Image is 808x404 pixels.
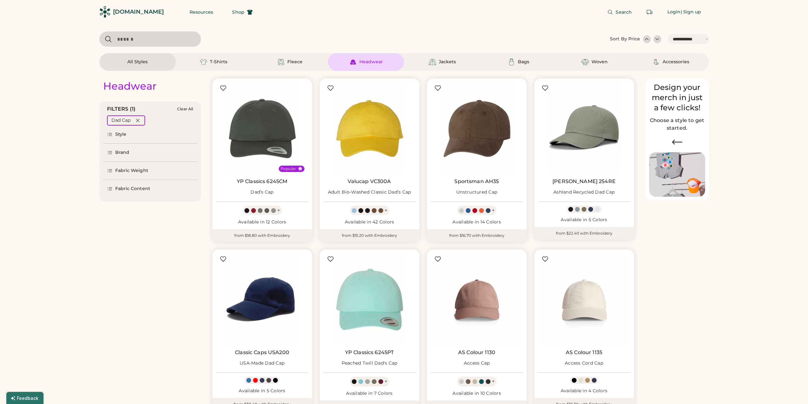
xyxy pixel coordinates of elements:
[439,59,456,65] div: Jackets
[667,9,681,15] div: Login
[115,131,127,138] div: Style
[553,189,615,195] div: Ashland Recycled Dad Cap
[492,207,495,214] div: +
[591,59,608,65] div: Woven
[113,8,164,16] div: [DOMAIN_NAME]
[610,36,640,42] div: Sort By Price
[115,149,130,156] div: Brand
[115,186,150,192] div: Fabric Content
[566,349,602,356] a: AS Colour 1135
[216,388,308,394] div: Available in 5 Colors
[384,378,387,385] div: +
[652,58,660,66] img: Accessories Icon
[538,253,630,346] img: AS Colour 1135 Access Cord Cap
[427,229,527,242] div: from $16.70 with Embroidery
[342,360,397,366] div: Peached Twill Dad's Cap
[431,82,523,175] img: Sportsman AH35 Unstructured Cap
[287,59,303,65] div: Fleece
[508,58,515,66] img: Bags Icon
[681,9,701,15] div: | Sign up
[458,349,495,356] a: AS Colour 1130
[431,253,523,346] img: AS Colour 1130 Access Cap
[277,58,285,66] img: Fleece Icon
[200,58,207,66] img: T-Shirts Icon
[464,360,490,366] div: Access Cap
[431,219,523,225] div: Available in 14 Colors
[235,349,289,356] a: Classic Caps USA200
[534,227,634,240] div: from $22.40 with Embroidery
[600,6,639,18] button: Search
[216,253,308,346] img: Classic Caps USA200 USA-Made Dad Cap
[328,189,411,195] div: Adult Bio-Washed Classic Dad’s Cap
[552,178,616,185] a: [PERSON_NAME] 254RE
[127,59,148,65] div: All Styles
[538,388,630,394] div: Available in 4 Colors
[107,105,136,113] div: FILTERS (1)
[177,107,193,111] div: Clear All
[212,229,312,242] div: from $18.80 with Embroidery
[298,166,303,171] button: Popular Style
[216,219,308,225] div: Available in 12 Colors
[359,59,383,65] div: Headwear
[643,6,656,18] button: Retrieve an order
[348,178,391,185] a: Valucap VC300A
[431,390,523,397] div: Available in 10 Colors
[518,59,529,65] div: Bags
[324,82,416,175] img: Valucap VC300A Adult Bio-Washed Classic Dad’s Cap
[384,207,387,214] div: +
[324,219,416,225] div: Available in 42 Colors
[649,117,705,132] h2: Choose a style to get started.
[324,253,416,346] img: YP Classics 6245PT Peached Twill Dad's Cap
[281,166,296,171] div: Popular
[454,178,499,185] a: Sportsman AH35
[616,10,632,14] span: Search
[232,10,244,14] span: Shop
[456,189,497,195] div: Unstructured Cap
[649,82,705,113] div: Design your merch in just a few clicks!
[778,375,805,403] iframe: Front Chat
[224,6,260,18] button: Shop
[103,80,157,92] div: Headwear
[240,360,284,366] div: USA-Made Dad Cap
[429,58,436,66] img: Jackets Icon
[565,360,603,366] div: Access Cord Cap
[250,189,273,195] div: Dad’s Cap
[349,58,357,66] img: Headwear Icon
[210,59,227,65] div: T-Shirts
[492,378,495,385] div: +
[237,178,288,185] a: YP Classics 6245CM
[324,390,416,397] div: Available in 7 Colors
[216,82,308,175] img: YP Classics 6245CM Dad’s Cap
[345,349,394,356] a: YP Classics 6245PT
[649,152,705,197] img: Image of Lisa Congdon Eye Print on T-Shirt and Hat
[538,217,630,223] div: Available in 5 Colors
[111,117,130,124] div: Dad Cap
[581,58,589,66] img: Woven Icon
[538,82,630,175] img: Richardson 254RE Ashland Recycled Dad Cap
[182,6,221,18] button: Resources
[320,229,419,242] div: from $15.20 with Embroidery
[99,6,110,17] img: Rendered Logo - Screens
[663,59,689,65] div: Accessories
[277,207,280,214] div: +
[115,168,148,174] div: Fabric Weight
